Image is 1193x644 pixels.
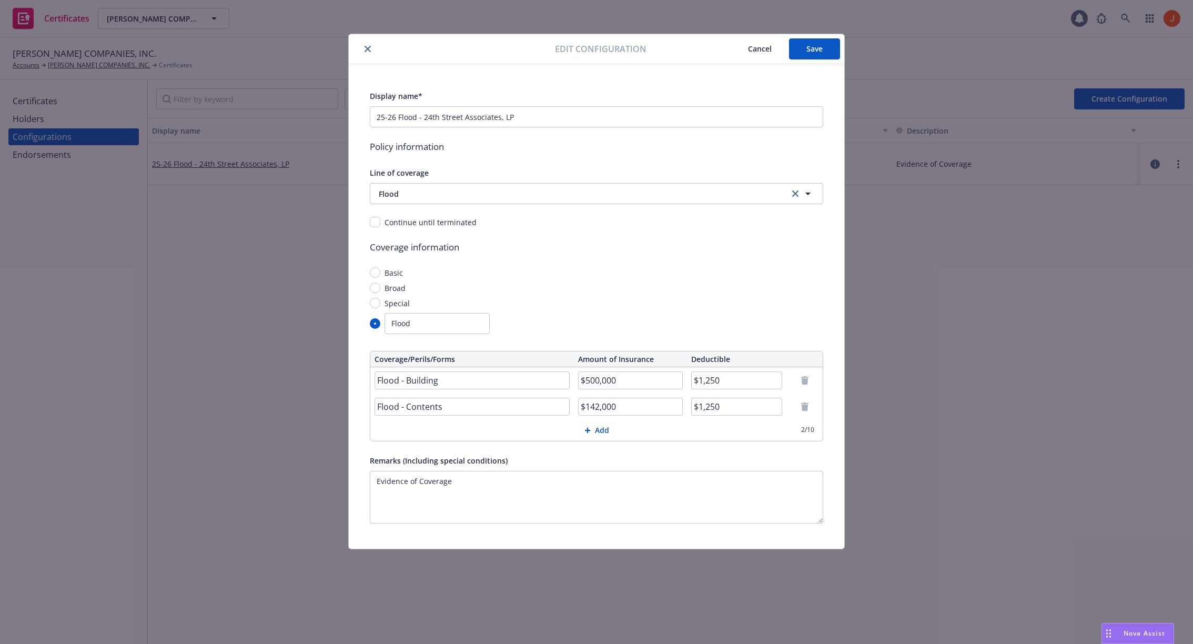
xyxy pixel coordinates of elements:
span: Cancel [748,44,772,54]
span: Display name* [370,91,422,101]
button: Nova Assist [1101,623,1174,644]
a: remove [798,400,811,413]
input: Enter custom coverage [385,313,490,334]
button: Add [370,420,823,441]
button: Save [789,38,840,59]
th: Amount of Insurance [574,351,687,367]
span: Edit configuration [555,43,646,55]
div: Drag to move [1102,623,1115,643]
span: Flood [379,188,760,199]
button: Cancel [731,38,789,59]
input: Broad [370,283,380,293]
span: Line of coverage [370,168,429,178]
input: Basic [370,267,380,278]
a: remove [798,374,811,387]
div: 2 / 10 [801,425,814,434]
span: Broad [385,283,406,294]
span: Nova Assist [1124,629,1165,638]
button: Floodclear selection [370,183,823,204]
span: Policy information [370,140,823,154]
a: clear selection [789,187,802,200]
span: Remarks (Including special conditions) [370,456,508,466]
th: Deductible [687,351,786,367]
button: close [361,43,374,55]
textarea: Input remarks [370,471,823,524]
input: Special [370,298,380,308]
div: Continue until terminated [385,217,477,228]
span: Special [385,298,410,309]
span: Basic [385,267,403,278]
th: Coverage/Perils/Forms [370,351,574,367]
span: Save [806,44,823,54]
span: Coverage information [370,240,823,254]
input: Enter a display name [370,106,823,127]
